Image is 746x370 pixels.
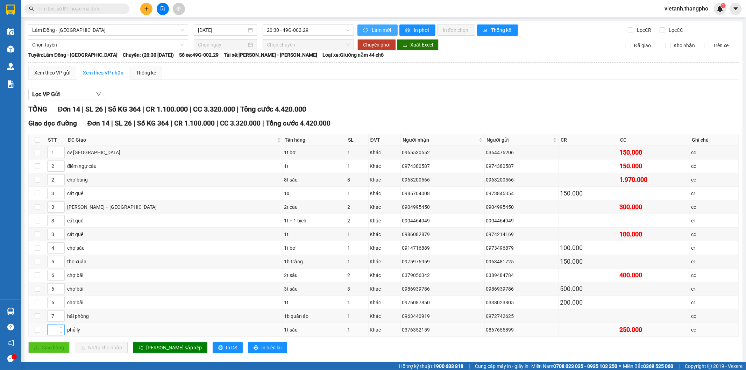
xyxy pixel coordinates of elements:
[730,3,742,15] button: caret-down
[284,271,345,279] div: 2t sầu
[85,105,103,113] span: SL 26
[402,271,483,279] div: 0379056342
[7,45,14,53] img: warehouse-icon
[322,51,384,59] span: Loại xe: Giường nằm 44 chỗ
[115,119,132,127] span: SL 26
[284,326,345,334] div: 1t sầu
[133,342,207,353] button: sort-ascending[PERSON_NAME] sắp xếp
[28,119,77,127] span: Giao dọc đường
[370,203,399,211] div: Khác
[402,230,483,238] div: 0986082879
[691,244,737,252] div: cr
[160,6,165,11] span: file-add
[226,344,237,351] span: In DS
[28,342,70,353] button: uploadGiao hàng
[722,3,724,8] span: 1
[659,4,714,13] span: vietanh.thangpho
[405,28,411,33] span: printer
[347,203,367,211] div: 2
[733,6,739,12] span: caret-down
[283,134,346,146] th: Tên hàng
[347,312,367,320] div: 1
[402,312,483,320] div: 0963440919
[402,203,483,211] div: 0904995450
[146,344,202,351] span: [PERSON_NAME] sắp xếp
[347,176,367,184] div: 8
[198,26,247,34] input: 15/08/2025
[691,285,737,293] div: cr
[690,134,739,146] th: Ghi chú
[559,134,618,146] th: CR
[347,258,367,265] div: 1
[347,244,367,252] div: 1
[619,161,689,171] div: 150.000
[67,326,282,334] div: phủ lý
[691,162,737,170] div: cc
[691,149,737,156] div: cc
[634,26,653,34] span: Lọc CR
[111,119,113,127] span: |
[136,69,156,77] div: Thống kê
[67,149,282,156] div: cv [GEOGRAPHIC_DATA]
[284,149,345,156] div: 1t bơ
[59,326,63,330] span: up
[363,28,369,33] span: sync
[284,230,345,238] div: 1t
[347,217,367,225] div: 2
[347,326,367,334] div: 1
[67,285,282,293] div: chợ bãi
[28,89,105,100] button: Lọc VP Gửi
[46,134,66,146] th: STT
[240,105,306,113] span: Tổng cước 4.420.000
[108,105,141,113] span: Số KG 364
[7,308,14,315] img: warehouse-icon
[347,190,367,197] div: 1
[560,257,617,266] div: 150.000
[643,363,673,369] strong: 0369 525 060
[173,3,185,15] button: aim
[486,326,557,334] div: 0867655899
[96,91,101,97] span: down
[402,258,483,265] div: 0975976959
[402,326,483,334] div: 0376352159
[224,51,317,59] span: Tài xế: [PERSON_NAME] - [PERSON_NAME]
[370,162,399,170] div: Khác
[7,80,14,88] img: solution-icon
[347,285,367,293] div: 3
[486,244,557,252] div: 0973496879
[137,119,169,127] span: Số KG 364
[284,312,345,320] div: 1b quần áo
[7,324,14,330] span: question-circle
[157,3,169,15] button: file-add
[32,40,184,50] span: Chọn tuyến
[347,162,367,170] div: 1
[433,363,463,369] strong: 1900 633 818
[34,69,70,77] div: Xem theo VP gửi
[486,312,557,320] div: 0972742625
[67,312,282,320] div: hải phòng
[67,203,282,211] div: [PERSON_NAME] -- [GEOGRAPHIC_DATA]
[261,344,282,351] span: In biên lai
[369,134,401,146] th: ĐVT
[68,136,276,144] span: ĐC Giao
[402,190,483,197] div: 0985704008
[347,149,367,156] div: 1
[370,326,399,334] div: Khác
[67,190,282,197] div: cát quế
[284,190,345,197] div: 1x
[32,90,60,99] span: Lọc VP Gửi
[67,271,282,279] div: chợ bãi
[284,162,345,170] div: 1t
[717,6,723,12] img: icon-new-feature
[691,203,737,211] div: cc
[370,299,399,306] div: Khác
[347,230,367,238] div: 1
[402,285,483,293] div: 0986939786
[486,149,557,156] div: 0364476206
[347,271,367,279] div: 2
[38,5,121,13] input: Tìm tên, số ĐT hoặc mã đơn
[284,217,345,225] div: 1t + 1 bịch
[631,42,654,49] span: Đã giao
[7,355,14,362] span: message
[691,176,737,184] div: cc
